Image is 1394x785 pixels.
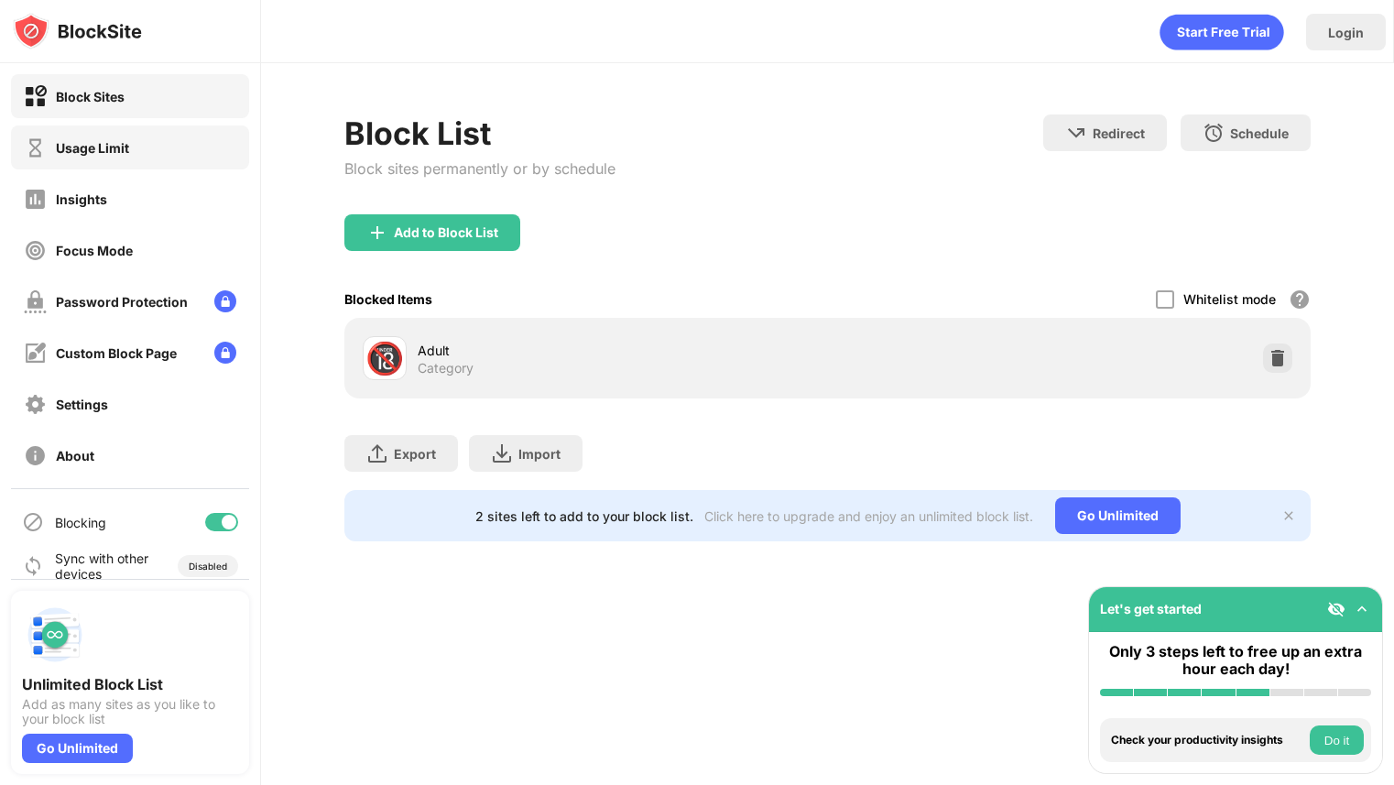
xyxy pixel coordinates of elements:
div: Custom Block Page [56,345,177,361]
div: Category [418,360,474,376]
div: Click here to upgrade and enjoy an unlimited block list. [704,508,1033,524]
div: Only 3 steps left to free up an extra hour each day! [1100,643,1371,678]
img: eye-not-visible.svg [1327,600,1345,618]
img: about-off.svg [24,444,47,467]
img: blocking-icon.svg [22,511,44,533]
div: Login [1328,25,1364,40]
img: omni-setup-toggle.svg [1353,600,1371,618]
div: Block List [344,114,615,152]
div: Add to Block List [394,225,498,240]
img: customize-block-page-off.svg [24,342,47,365]
div: Export [394,446,436,462]
img: lock-menu.svg [214,342,236,364]
div: Block sites permanently or by schedule [344,159,615,178]
div: Focus Mode [56,243,133,258]
div: Usage Limit [56,140,129,156]
img: lock-menu.svg [214,290,236,312]
div: Add as many sites as you like to your block list [22,697,238,726]
div: Go Unlimited [1055,497,1181,534]
button: Do it [1310,725,1364,755]
div: animation [1160,14,1284,50]
div: Go Unlimited [22,734,133,763]
img: focus-off.svg [24,239,47,262]
div: Check your productivity insights [1111,734,1305,747]
div: Let's get started [1100,601,1202,616]
div: Unlimited Block List [22,675,238,693]
div: Import [518,446,561,462]
div: Insights [56,191,107,207]
img: logo-blocksite.svg [13,13,142,49]
img: password-protection-off.svg [24,290,47,313]
img: sync-icon.svg [22,555,44,577]
img: insights-off.svg [24,188,47,211]
div: 2 sites left to add to your block list. [475,508,693,524]
img: x-button.svg [1281,508,1296,523]
div: Redirect [1093,125,1145,141]
div: Sync with other devices [55,551,149,582]
div: Whitelist mode [1183,291,1276,307]
img: settings-off.svg [24,393,47,416]
div: Disabled [189,561,227,572]
img: push-block-list.svg [22,602,88,668]
div: Adult [418,341,827,360]
img: time-usage-off.svg [24,136,47,159]
div: About [56,448,94,463]
div: Settings [56,397,108,412]
div: 🔞 [365,340,404,377]
div: Blocked Items [344,291,432,307]
div: Block Sites [56,89,125,104]
div: Schedule [1230,125,1289,141]
div: Password Protection [56,294,188,310]
div: Blocking [55,515,106,530]
img: block-on.svg [24,85,47,108]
